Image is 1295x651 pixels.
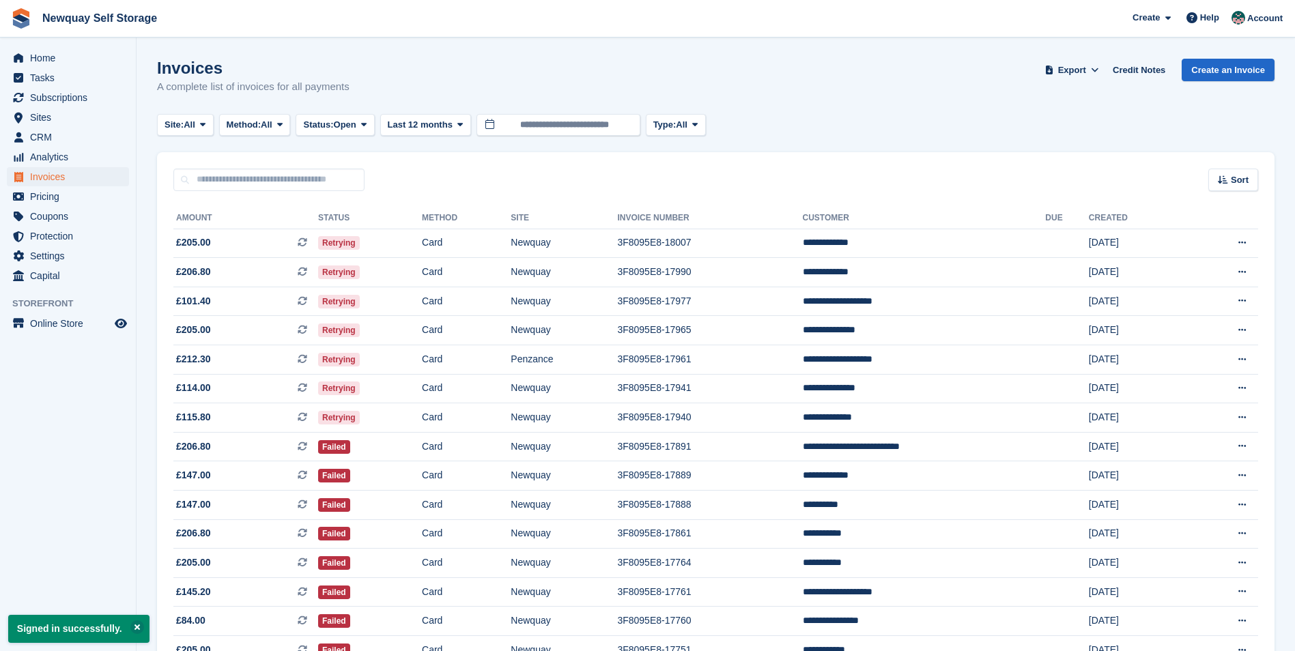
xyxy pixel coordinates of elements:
a: menu [7,128,129,147]
td: Newquay [511,403,617,433]
td: Card [422,258,511,287]
a: menu [7,266,129,285]
span: £205.00 [176,323,211,337]
a: menu [7,48,129,68]
td: [DATE] [1089,519,1186,549]
td: 3F8095E8-17761 [617,577,802,607]
td: 3F8095E8-17941 [617,374,802,403]
span: Failed [318,440,350,454]
a: menu [7,88,129,107]
span: All [184,118,195,132]
td: Newquay [511,258,617,287]
span: Type: [653,118,677,132]
td: 3F8095E8-17889 [617,461,802,491]
td: [DATE] [1089,432,1186,461]
a: Preview store [113,315,129,332]
a: menu [7,147,129,167]
button: Status: Open [296,114,374,136]
a: menu [7,314,129,333]
h1: Invoices [157,59,350,77]
span: Last 12 months [388,118,453,132]
span: £147.00 [176,468,211,482]
td: Newquay [511,577,617,607]
span: £145.20 [176,585,211,599]
span: Site: [165,118,184,132]
td: Card [422,287,511,316]
span: Retrying [318,236,360,250]
a: menu [7,187,129,206]
td: Card [422,374,511,403]
td: Card [422,316,511,345]
span: £206.80 [176,439,211,454]
p: A complete list of invoices for all payments [157,79,350,95]
td: [DATE] [1089,461,1186,491]
span: Failed [318,556,350,570]
span: Home [30,48,112,68]
td: Card [422,345,511,375]
span: Failed [318,469,350,482]
td: [DATE] [1089,316,1186,345]
span: Storefront [12,297,136,310]
td: [DATE] [1089,607,1186,636]
a: menu [7,227,129,246]
span: £206.80 [176,265,211,279]
span: Subscriptions [30,88,112,107]
button: Last 12 months [380,114,471,136]
span: Analytics [30,147,112,167]
span: Sort [1231,173,1249,187]
span: £147.00 [176,497,211,512]
span: Coupons [30,207,112,226]
span: Retrying [318,265,360,279]
a: Credit Notes [1107,59,1171,81]
td: 3F8095E8-17940 [617,403,802,433]
td: Newquay [511,491,617,520]
span: Open [334,118,356,132]
span: Retrying [318,353,360,366]
a: menu [7,207,129,226]
span: £205.00 [176,235,211,250]
span: Retrying [318,295,360,308]
td: Penzance [511,345,617,375]
td: Newquay [511,316,617,345]
th: Created [1089,207,1186,229]
td: Newquay [511,374,617,403]
a: menu [7,167,129,186]
span: Capital [30,266,112,285]
th: Method [422,207,511,229]
p: Signed in successfully. [8,615,150,643]
span: Failed [318,498,350,512]
td: Newquay [511,229,617,258]
span: £114.00 [176,381,211,395]
span: Retrying [318,381,360,395]
td: [DATE] [1089,577,1186,607]
td: 3F8095E8-17990 [617,258,802,287]
td: Newquay [511,549,617,578]
span: Settings [30,246,112,265]
span: Retrying [318,323,360,337]
td: 3F8095E8-17891 [617,432,802,461]
th: Customer [803,207,1046,229]
td: 3F8095E8-17861 [617,519,802,549]
td: 3F8095E8-17888 [617,491,802,520]
button: Export [1042,59,1102,81]
span: £84.00 [176,613,205,628]
td: Card [422,577,511,607]
span: Online Store [30,314,112,333]
a: Newquay Self Storage [37,7,162,29]
td: 3F8095E8-17764 [617,549,802,578]
td: 3F8095E8-17760 [617,607,802,636]
button: Method: All [219,114,291,136]
button: Site: All [157,114,214,136]
span: £115.80 [176,410,211,424]
td: [DATE] [1089,287,1186,316]
a: menu [7,108,129,127]
span: £205.00 [176,555,211,570]
a: Create an Invoice [1182,59,1275,81]
span: Help [1200,11,1219,25]
img: Tina [1232,11,1245,25]
td: [DATE] [1089,374,1186,403]
a: menu [7,246,129,265]
td: Card [422,403,511,433]
span: £206.80 [176,526,211,540]
span: Failed [318,585,350,599]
